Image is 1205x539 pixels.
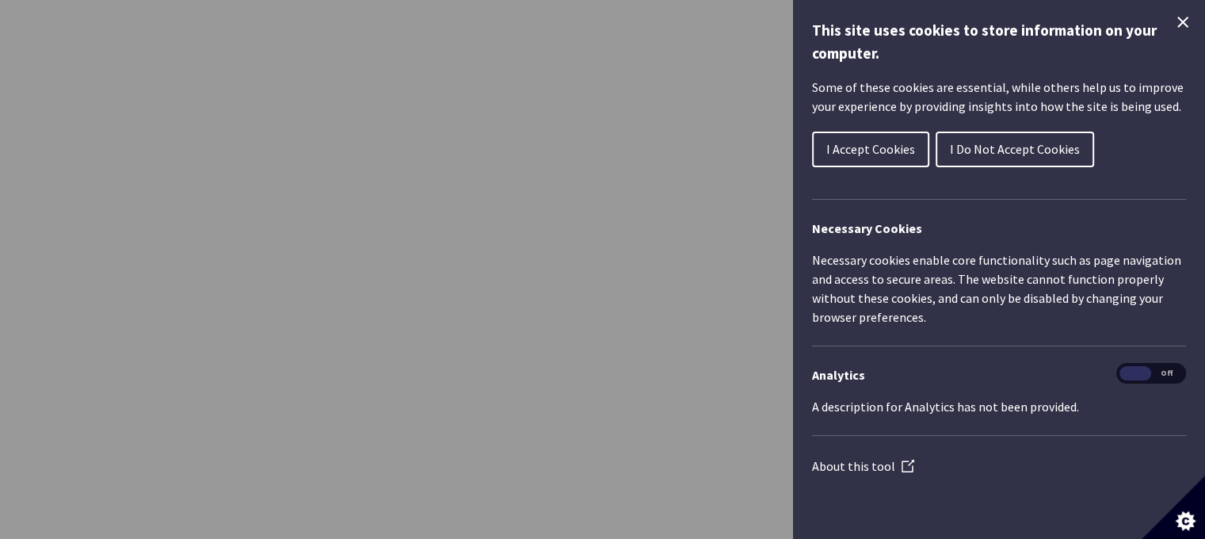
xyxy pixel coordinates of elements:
button: I Accept Cookies [812,132,929,167]
span: I Accept Cookies [826,141,915,157]
span: On [1119,366,1151,381]
a: About this tool [812,458,914,474]
h1: This site uses cookies to store information on your computer. [812,19,1186,65]
p: Some of these cookies are essential, while others help us to improve your experience by providing... [812,78,1186,116]
p: A description for Analytics has not been provided. [812,397,1186,416]
button: Set cookie preferences [1142,476,1205,539]
button: I Do Not Accept Cookies [936,132,1094,167]
span: Off [1151,366,1183,381]
button: Close Cookie Control [1173,13,1192,32]
span: I Do Not Accept Cookies [950,141,1080,157]
h3: Analytics [812,365,1186,384]
p: Necessary cookies enable core functionality such as page navigation and access to secure areas. T... [812,250,1186,327]
h2: Necessary Cookies [812,219,1186,238]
